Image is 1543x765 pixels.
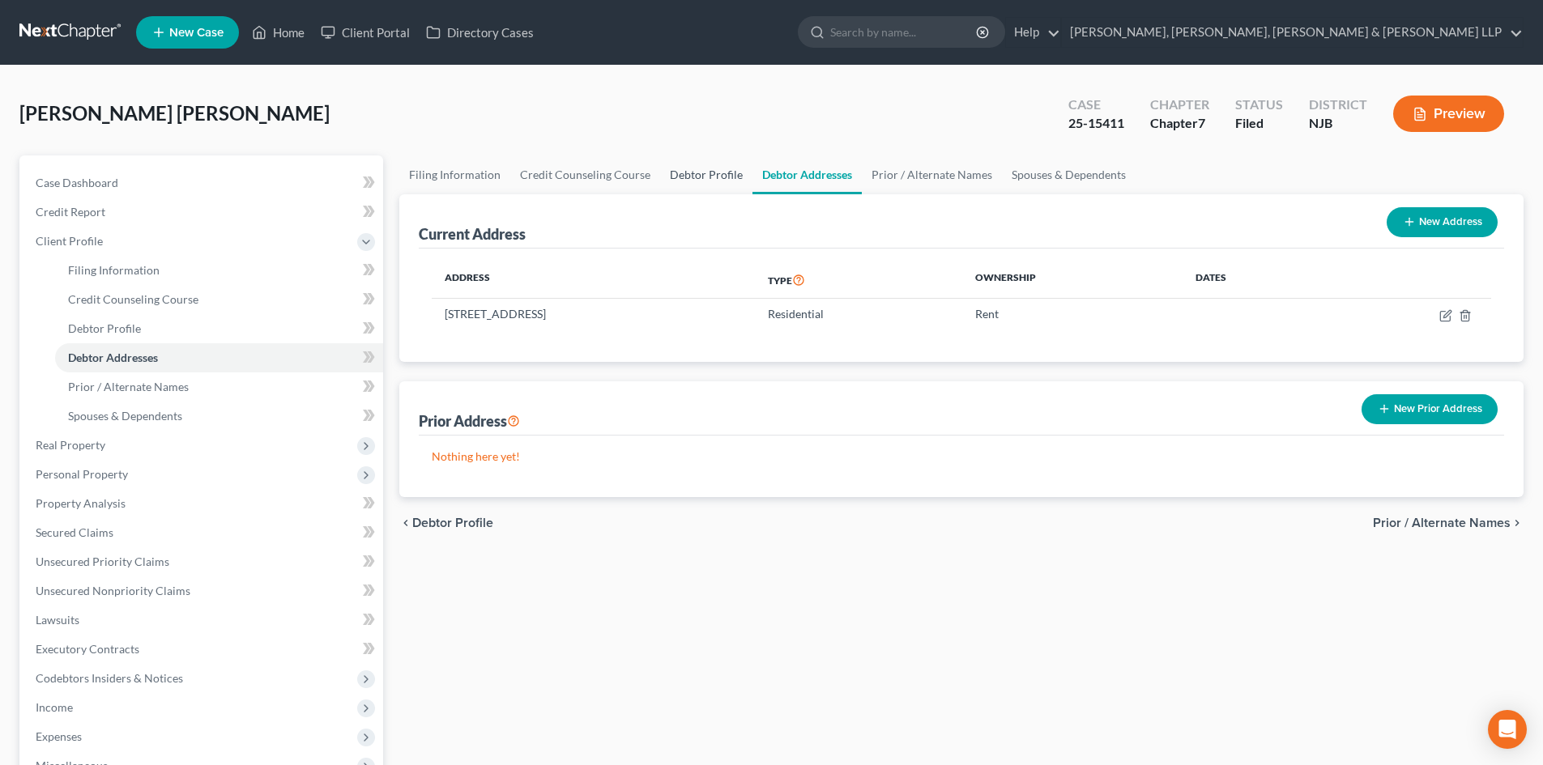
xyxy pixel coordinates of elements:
span: Spouses & Dependents [68,409,182,423]
th: Dates [1183,261,1327,299]
span: Unsecured Nonpriority Claims [36,584,190,597]
span: Credit Counseling Course [68,292,198,306]
button: New Prior Address [1362,394,1498,424]
span: Income [36,700,73,714]
td: Residential [755,299,962,329]
button: Prior / Alternate Names chevron_right [1373,516,1524,529]
div: Case [1068,96,1124,114]
a: Property Analysis [23,489,383,518]
a: Client Portal [313,18,418,47]
a: Credit Counseling Course [55,285,383,314]
span: Unsecured Priority Claims [36,555,169,568]
div: Open Intercom Messenger [1488,710,1527,749]
span: 7 [1198,115,1205,130]
i: chevron_right [1511,516,1524,529]
span: Debtor Profile [412,516,493,529]
a: Spouses & Dependents [55,402,383,431]
span: Prior / Alternate Names [68,380,189,393]
div: Prior Address [419,411,520,431]
a: Home [244,18,313,47]
td: Rent [962,299,1183,329]
a: Lawsuits [23,606,383,635]
div: Chapter [1150,114,1209,133]
i: chevron_left [399,516,412,529]
span: Expenses [36,729,82,743]
a: Filing Information [55,256,383,285]
a: [PERSON_NAME], [PERSON_NAME], [PERSON_NAME] & [PERSON_NAME] LLP [1062,18,1523,47]
a: Directory Cases [418,18,542,47]
a: Executory Contracts [23,635,383,664]
a: Debtor Addresses [752,155,862,194]
div: Current Address [419,224,526,244]
td: [STREET_ADDRESS] [432,299,755,329]
input: Search by name... [830,17,978,47]
a: Help [1006,18,1060,47]
span: Lawsuits [36,613,79,627]
a: Debtor Profile [660,155,752,194]
th: Type [755,261,962,299]
a: Unsecured Priority Claims [23,547,383,576]
span: New Case [169,27,224,39]
button: Preview [1393,96,1504,132]
span: Debtor Profile [68,321,141,335]
span: Executory Contracts [36,642,139,656]
a: Credit Counseling Course [510,155,660,194]
div: Chapter [1150,96,1209,114]
div: Status [1235,96,1283,114]
a: Unsecured Nonpriority Claims [23,576,383,606]
th: Address [432,261,755,299]
span: Prior / Alternate Names [1373,516,1511,529]
div: NJB [1309,114,1367,133]
th: Ownership [962,261,1183,299]
p: Nothing here yet! [432,448,1491,465]
span: Property Analysis [36,496,126,510]
a: Filing Information [399,155,510,194]
a: Credit Report [23,198,383,227]
a: Secured Claims [23,518,383,547]
span: Client Profile [36,234,103,248]
div: District [1309,96,1367,114]
span: Secured Claims [36,525,113,539]
span: Real Property [36,438,105,452]
span: Debtor Addresses [68,351,158,364]
span: Credit Report [36,205,105,219]
span: Filing Information [68,263,160,277]
a: Prior / Alternate Names [862,155,1002,194]
a: Debtor Profile [55,314,383,343]
span: Codebtors Insiders & Notices [36,671,183,685]
button: New Address [1387,207,1498,237]
a: Spouses & Dependents [1002,155,1136,194]
a: Prior / Alternate Names [55,372,383,402]
button: chevron_left Debtor Profile [399,516,493,529]
a: Case Dashboard [23,168,383,198]
div: 25-15411 [1068,114,1124,133]
span: Case Dashboard [36,176,118,189]
a: Debtor Addresses [55,343,383,372]
span: Personal Property [36,467,128,481]
div: Filed [1235,114,1283,133]
span: [PERSON_NAME] [PERSON_NAME] [19,101,330,125]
